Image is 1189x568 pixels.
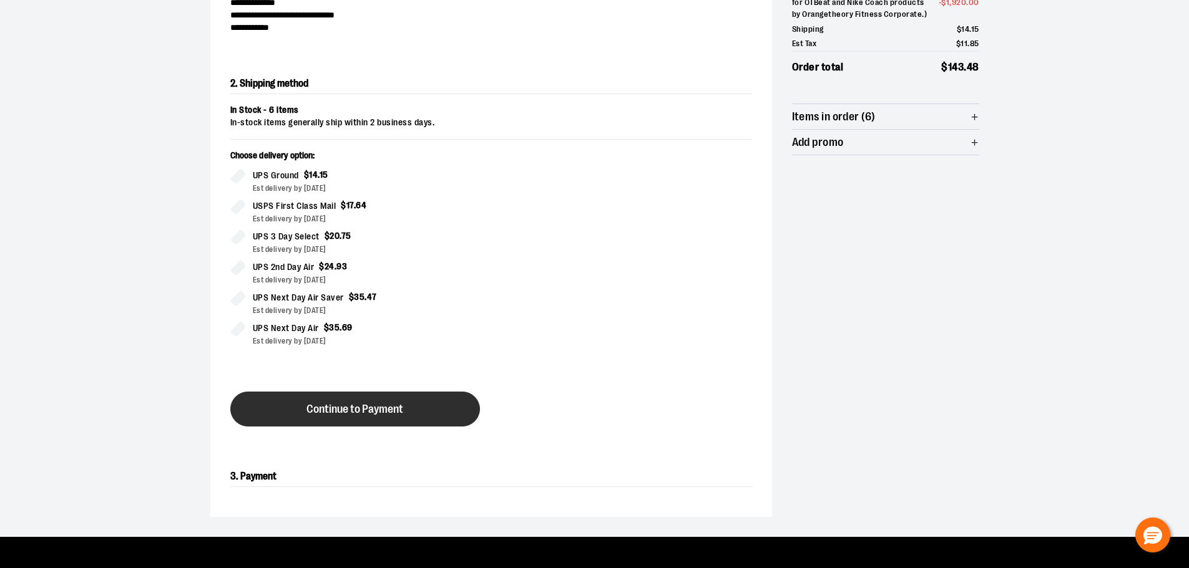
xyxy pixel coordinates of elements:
[948,61,964,73] span: 143
[318,170,320,180] span: .
[253,168,299,183] span: UPS Ground
[230,150,481,168] p: Choose delivery option:
[356,200,366,210] span: 64
[792,37,817,50] span: Est Tax
[319,261,325,271] span: $
[336,261,347,271] span: 93
[325,261,335,271] span: 24
[367,292,377,302] span: 47
[230,117,752,129] div: In-stock items generally ship within 2 business days.
[253,321,319,335] span: UPS Next Day Air
[329,322,340,332] span: 35
[792,104,979,129] button: Items in order (6)
[349,292,355,302] span: $
[964,61,967,73] span: .
[230,260,245,275] input: UPS 2nd Day Air$24.93Est delivery by [DATE]
[941,61,948,73] span: $
[971,24,979,34] span: 15
[961,39,967,48] span: 11
[957,24,962,34] span: $
[320,170,328,180] span: 15
[346,200,354,210] span: 17
[253,335,481,347] div: Est delivery by [DATE]
[354,200,356,210] span: .
[792,137,844,148] span: Add promo
[365,292,367,302] span: .
[230,199,245,214] input: USPS First Class Mail$17.64Est delivery by [DATE]
[792,23,824,36] span: Shipping
[967,39,970,48] span: .
[1135,517,1170,552] button: Hello, have a question? Let’s chat.
[956,39,961,48] span: $
[341,200,346,210] span: $
[253,199,336,213] span: USPS First Class Mail
[792,59,844,75] span: Order total
[340,231,341,241] span: .
[304,170,310,180] span: $
[792,111,876,123] span: Items in order (6)
[253,213,481,224] div: Est delivery by [DATE]
[309,170,318,180] span: 14
[230,229,245,244] input: UPS 3 Day Select$20.75Est delivery by [DATE]
[230,74,752,94] h2: 2. Shipping method
[342,322,353,332] span: 69
[340,322,342,332] span: .
[230,104,752,117] div: In Stock - 6 items
[354,292,365,302] span: 35
[967,61,979,73] span: 48
[253,305,481,316] div: Est delivery by [DATE]
[253,183,481,194] div: Est delivery by [DATE]
[230,291,245,306] input: UPS Next Day Air Saver$35.47Est delivery by [DATE]
[253,274,481,286] div: Est delivery by [DATE]
[253,291,344,305] span: UPS Next Day Air Saver
[253,260,315,274] span: UPS 2nd Day Air
[253,229,320,244] span: UPS 3 Day Select
[969,24,971,34] span: .
[792,130,979,155] button: Add promo
[341,231,351,241] span: 75
[970,39,979,48] span: 85
[253,244,481,255] div: Est delivery by [DATE]
[230,392,480,426] button: Continue to Payment
[335,261,337,271] span: .
[325,231,330,241] span: $
[324,322,330,332] span: $
[230,466,752,487] h2: 3. Payment
[961,24,969,34] span: 14
[306,403,403,415] span: Continue to Payment
[330,231,340,241] span: 20
[230,321,245,336] input: UPS Next Day Air$35.69Est delivery by [DATE]
[230,168,245,183] input: UPS Ground$14.15Est delivery by [DATE]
